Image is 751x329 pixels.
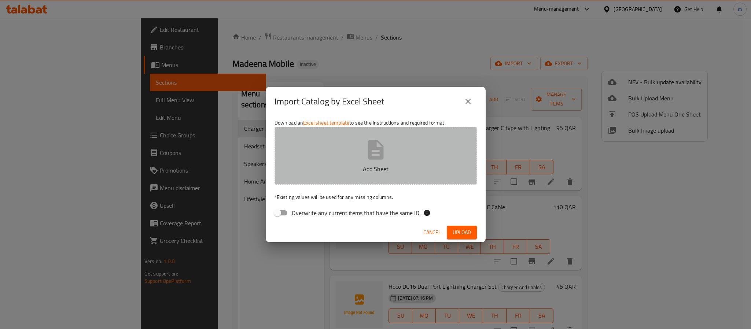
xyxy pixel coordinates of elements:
span: Upload [453,228,471,237]
svg: If the overwrite option isn't selected, then the items that match an existing ID will be ignored ... [423,209,431,217]
h2: Import Catalog by Excel Sheet [275,96,384,107]
button: Upload [447,226,477,239]
p: Existing values will be used for any missing columns. [275,193,477,201]
div: Download an to see the instructions and required format. [266,116,486,222]
button: Add Sheet [275,127,477,185]
a: Excel sheet template [303,118,349,127]
button: Cancel [420,226,444,239]
span: Overwrite any current items that have the same ID. [292,208,420,217]
button: close [459,93,477,110]
p: Add Sheet [286,164,465,173]
span: Cancel [423,228,441,237]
